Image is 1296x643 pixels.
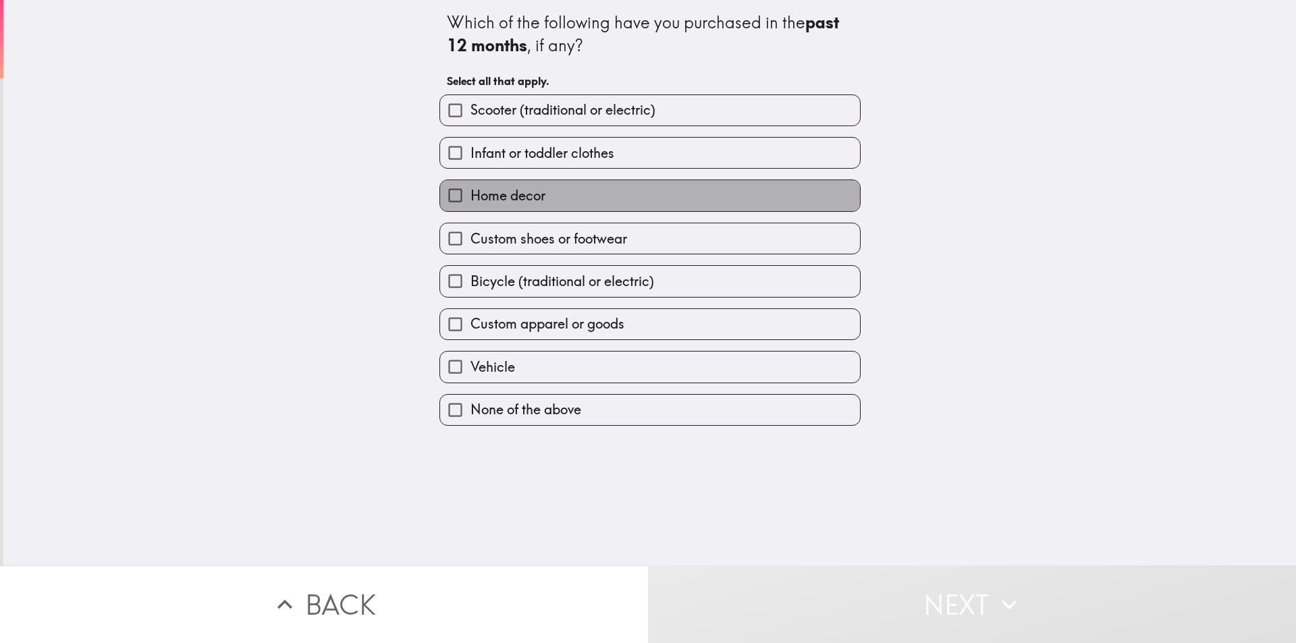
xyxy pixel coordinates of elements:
span: Custom apparel or goods [470,314,624,333]
button: Infant or toddler clothes [440,138,860,168]
div: Which of the following have you purchased in the , if any? [447,11,853,57]
span: Bicycle (traditional or electric) [470,272,654,291]
h6: Select all that apply. [447,74,853,88]
button: None of the above [440,395,860,425]
button: Custom shoes or footwear [440,223,860,254]
b: past 12 months [447,12,843,55]
span: Infant or toddler clothes [470,144,614,163]
span: Home decor [470,186,545,205]
button: Vehicle [440,352,860,382]
button: Home decor [440,180,860,211]
span: Vehicle [470,358,515,376]
button: Scooter (traditional or electric) [440,95,860,125]
span: None of the above [470,400,581,419]
button: Next [648,565,1296,643]
button: Custom apparel or goods [440,309,860,339]
span: Custom shoes or footwear [470,229,627,248]
button: Bicycle (traditional or electric) [440,266,860,296]
span: Scooter (traditional or electric) [470,101,655,119]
